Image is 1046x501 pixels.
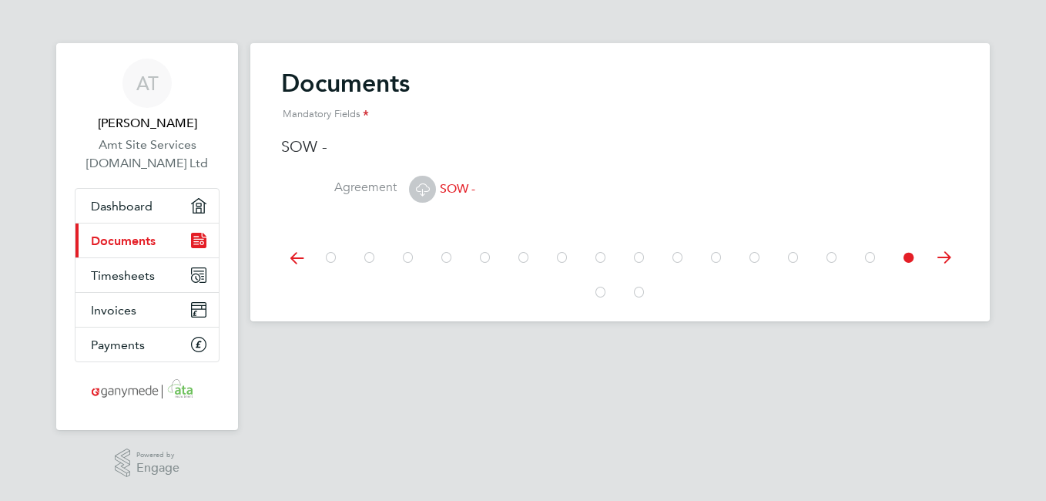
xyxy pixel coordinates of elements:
span: Engage [136,462,179,475]
span: Documents [91,234,156,248]
span: Invoices [91,303,136,318]
a: Payments [75,328,219,361]
a: Timesheets [75,258,219,292]
span: Payments [91,338,145,352]
a: Documents [75,224,219,257]
a: AT[PERSON_NAME] [75,59,220,133]
a: Go to home page [75,378,220,402]
label: Agreement [281,180,397,196]
span: Timesheets [91,268,155,283]
span: Dashboard [91,199,153,214]
div: Mandatory Fields [281,99,959,130]
a: Invoices [75,293,219,327]
img: ganymedesolutions-logo-retina.png [87,378,208,402]
a: Dashboard [75,189,219,223]
span: AT [136,73,159,93]
h2: Documents [281,68,959,130]
a: Powered byEngage [115,449,180,478]
a: Amt Site Services [DOMAIN_NAME] Ltd [75,136,220,173]
span: Adrian Taylor [75,114,220,133]
nav: Main navigation [56,43,238,430]
h3: SOW - [281,136,959,156]
span: Powered by [136,449,179,462]
span: SOW - [409,181,475,197]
